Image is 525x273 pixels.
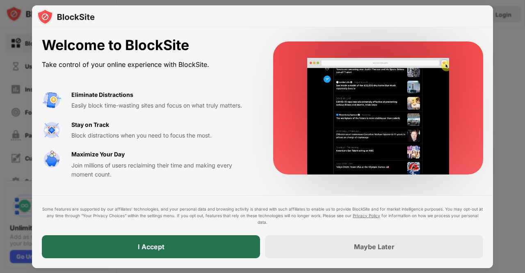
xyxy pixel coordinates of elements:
div: Block distractions when you need to focus the most. [71,131,253,140]
img: value-focus.svg [42,120,62,140]
div: I Accept [138,243,164,251]
img: logo-blocksite.svg [37,9,95,25]
div: Maximize Your Day [71,150,125,159]
img: value-avoid-distractions.svg [42,90,62,110]
div: Some features are supported by our affiliates’ technologies, and your personal data and browsing ... [42,206,483,225]
div: Maybe Later [354,243,395,251]
div: Stay on Track [71,120,109,129]
div: Join millions of users reclaiming their time and making every moment count. [71,161,253,179]
div: Take control of your online experience with BlockSite. [42,59,253,71]
a: Privacy Policy [353,213,380,218]
img: value-safe-time.svg [42,150,62,170]
div: Easily block time-wasting sites and focus on what truly matters. [71,101,253,110]
div: Welcome to BlockSite [42,37,253,54]
div: Eliminate Distractions [71,90,133,99]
